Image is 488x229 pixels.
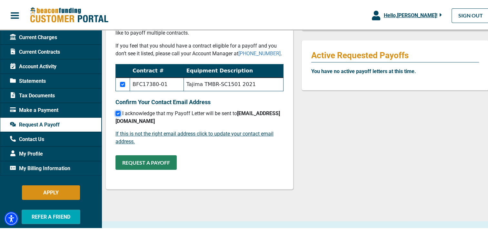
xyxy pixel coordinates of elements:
a: [PHONE_NUMBER] [238,49,281,56]
img: Beacon Funding Customer Portal Logo [30,6,108,23]
th: Contract # [130,63,184,77]
span: Hello, [PERSON_NAME] ! [383,11,437,17]
a: If this is not the right email address click to update your contact email address. [115,130,274,144]
span: Current Contracts [10,47,60,55]
span: Tax Documents [10,91,55,99]
td: Tajima TMBR-SC1501 2021 [184,77,283,90]
div: Accessibility Menu [4,211,18,225]
p: Active Requested Payoffs [311,49,479,60]
span: Contact Us [10,135,44,142]
b: You have no active payoff letters at this time. [311,67,416,73]
td: BFC17380-01 [130,77,184,90]
span: My Profile [10,149,43,157]
span: Make a Payment [10,105,58,113]
p: If you feel that you should have a contract eligible for a payoff and you don’t see it listed, pl... [115,41,284,57]
span: Current Charges [10,33,57,40]
span: Statements [10,76,46,84]
span: Request A Payoff [10,120,60,128]
span: Account Activity [10,62,56,70]
p: Confirm Your Contact Email Address [115,97,284,105]
button: REQUEST A PAYOFF [115,154,177,169]
button: APPLY [22,184,80,199]
th: Equipment Description [184,63,283,77]
span: My Billing Information [10,164,70,171]
span: I acknowledge that my Payoff Letter will be sent to [115,109,280,123]
button: REFER A FRIEND [22,209,80,223]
